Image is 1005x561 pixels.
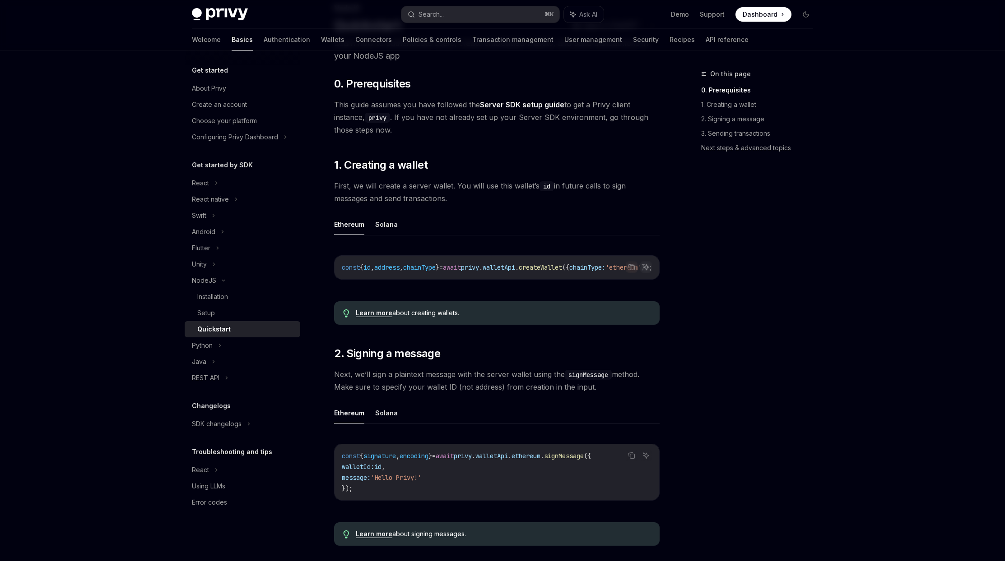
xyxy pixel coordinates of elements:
svg: Tip [343,309,349,317]
div: Using LLMs [192,481,225,492]
span: { [360,263,363,271]
span: ({ [562,263,569,271]
span: chainType [403,263,436,271]
div: REST API [192,372,219,383]
span: 'ethereum' [605,263,642,271]
a: 3. Sending transactions [701,126,820,141]
div: Configuring Privy Dashboard [192,132,278,143]
span: First, we will create a server wallet. You will use this wallet’s in future calls to sign message... [334,179,660,205]
div: Flutter [192,243,210,253]
button: Solana [375,402,398,423]
h5: Troubleshooting and tips [192,446,272,457]
span: createWallet [519,263,562,271]
span: signature [363,452,396,460]
span: Dashboard [743,10,777,19]
a: Quickstart [185,321,300,337]
div: Unity [192,259,207,270]
a: 0. Prerequisites [701,83,820,97]
a: Dashboard [735,7,791,22]
code: privy [365,113,390,123]
div: about creating wallets. [356,308,651,317]
code: id [540,181,554,191]
a: Transaction management [472,29,554,51]
a: Security [633,29,659,51]
h5: Get started [192,65,228,76]
a: Create an account [185,97,300,113]
span: walletApi [483,263,515,271]
span: , [400,263,403,271]
a: API reference [706,29,749,51]
span: await [436,452,454,460]
a: Using LLMs [185,478,300,494]
a: Authentication [264,29,310,51]
a: Support [700,10,725,19]
span: 'Hello Privy!' [371,474,421,482]
div: Installation [197,291,228,302]
a: User management [564,29,622,51]
span: , [382,463,385,471]
button: Ethereum [334,402,364,423]
span: = [432,452,436,460]
button: Search...⌘K [401,6,559,23]
button: Solana [375,214,398,235]
div: about signing messages. [356,529,651,538]
span: . [540,452,544,460]
span: address [374,263,400,271]
a: Setup [185,305,300,321]
span: privy [461,263,479,271]
span: On this page [710,69,751,79]
span: . [479,263,483,271]
div: Setup [197,308,215,318]
div: Create an account [192,99,247,110]
a: Learn more [356,530,392,538]
span: . [472,452,475,460]
span: id [374,463,382,471]
a: Installation [185,289,300,305]
button: Ask AI [640,261,652,273]
div: React [192,464,209,475]
span: ethereum [512,452,540,460]
a: Policies & controls [403,29,461,51]
span: walletId: [342,463,374,471]
button: Toggle dark mode [799,7,813,22]
a: Wallets [321,29,344,51]
div: SDK changelogs [192,418,242,429]
span: chainType: [569,263,605,271]
span: { [360,452,363,460]
button: Copy the contents from the code block [626,450,637,461]
span: encoding [400,452,428,460]
div: About Privy [192,83,226,94]
img: dark logo [192,8,248,21]
a: Server SDK setup guide [480,100,564,110]
h5: Changelogs [192,400,231,411]
div: Choose your platform [192,115,257,126]
span: }); [342,484,353,492]
span: , [396,452,400,460]
span: message: [342,474,371,482]
a: Next steps & advanced topics [701,141,820,155]
span: = [439,263,443,271]
span: . [508,452,512,460]
span: id [363,263,371,271]
code: signMessage [565,370,612,380]
a: Recipes [670,29,695,51]
h5: Get started by SDK [192,160,253,170]
span: signMessage [544,452,584,460]
span: await [443,263,461,271]
div: React native [192,194,229,205]
button: Ethereum [334,214,364,235]
span: ({ [584,452,591,460]
a: Error codes [185,494,300,510]
svg: Tip [343,530,349,538]
span: } [428,452,432,460]
a: Demo [671,10,689,19]
div: Error codes [192,497,227,508]
div: Search... [419,9,444,20]
span: Ask AI [579,10,597,19]
div: NodeJS [192,275,216,286]
a: Welcome [192,29,221,51]
span: 1. Creating a wallet [334,158,428,172]
a: Learn more [356,309,392,317]
div: Android [192,226,215,237]
span: ⌘ K [544,11,554,18]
